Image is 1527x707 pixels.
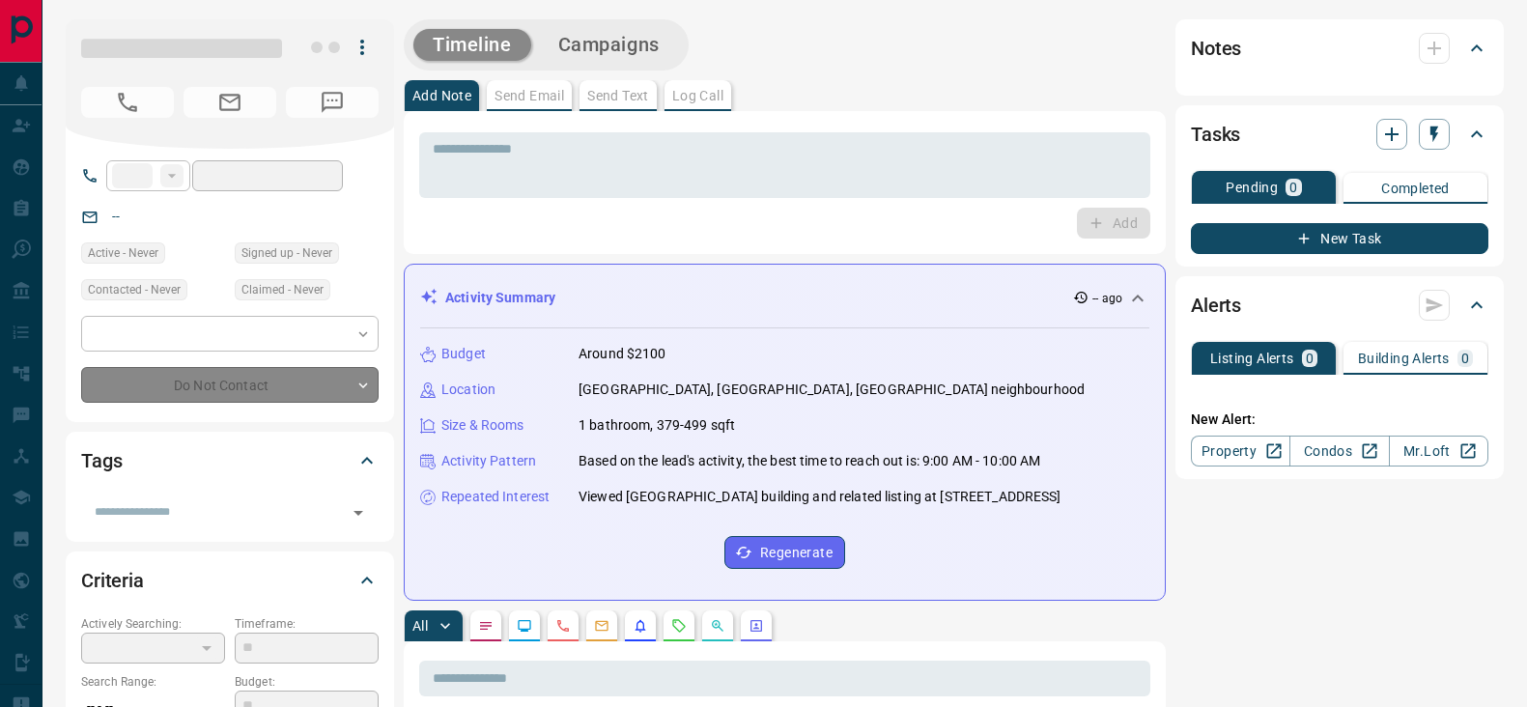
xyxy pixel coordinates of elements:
[420,280,1149,316] div: Activity Summary-- ago
[1191,282,1488,328] div: Alerts
[441,451,536,471] p: Activity Pattern
[539,29,679,61] button: Campaigns
[555,618,571,634] svg: Calls
[710,618,725,634] svg: Opportunities
[184,87,276,118] span: No Email
[112,209,120,224] a: --
[1389,436,1488,467] a: Mr.Loft
[81,673,225,691] p: Search Range:
[594,618,609,634] svg: Emails
[441,415,524,436] p: Size & Rooms
[671,618,687,634] svg: Requests
[1092,290,1122,307] p: -- ago
[1226,181,1278,194] p: Pending
[235,615,379,633] p: Timeframe:
[88,243,158,263] span: Active - Never
[579,344,666,364] p: Around $2100
[445,288,555,308] p: Activity Summary
[81,557,379,604] div: Criteria
[441,487,550,507] p: Repeated Interest
[1289,436,1389,467] a: Condos
[441,344,486,364] p: Budget
[579,487,1061,507] p: Viewed [GEOGRAPHIC_DATA] building and related listing at [STREET_ADDRESS]
[235,673,379,691] p: Budget:
[241,280,324,299] span: Claimed - Never
[1191,33,1241,64] h2: Notes
[517,618,532,634] svg: Lead Browsing Activity
[1191,223,1488,254] button: New Task
[413,29,531,61] button: Timeline
[749,618,764,634] svg: Agent Actions
[1210,352,1294,365] p: Listing Alerts
[1289,181,1297,194] p: 0
[724,536,845,569] button: Regenerate
[81,565,144,596] h2: Criteria
[81,445,122,476] h2: Tags
[88,280,181,299] span: Contacted - Never
[1461,352,1469,365] p: 0
[1191,111,1488,157] div: Tasks
[579,415,735,436] p: 1 bathroom, 379-499 sqft
[81,367,379,403] div: Do Not Contact
[1191,410,1488,430] p: New Alert:
[1191,119,1240,150] h2: Tasks
[241,243,332,263] span: Signed up - Never
[81,87,174,118] span: No Number
[1306,352,1314,365] p: 0
[412,619,428,633] p: All
[1358,352,1450,365] p: Building Alerts
[1191,290,1241,321] h2: Alerts
[579,451,1040,471] p: Based on the lead's activity, the best time to reach out is: 9:00 AM - 10:00 AM
[81,438,379,484] div: Tags
[579,380,1085,400] p: [GEOGRAPHIC_DATA], [GEOGRAPHIC_DATA], [GEOGRAPHIC_DATA] neighbourhood
[1381,182,1450,195] p: Completed
[633,618,648,634] svg: Listing Alerts
[1191,436,1290,467] a: Property
[286,87,379,118] span: No Number
[412,89,471,102] p: Add Note
[81,615,225,633] p: Actively Searching:
[1191,25,1488,71] div: Notes
[478,618,494,634] svg: Notes
[345,499,372,526] button: Open
[441,380,495,400] p: Location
